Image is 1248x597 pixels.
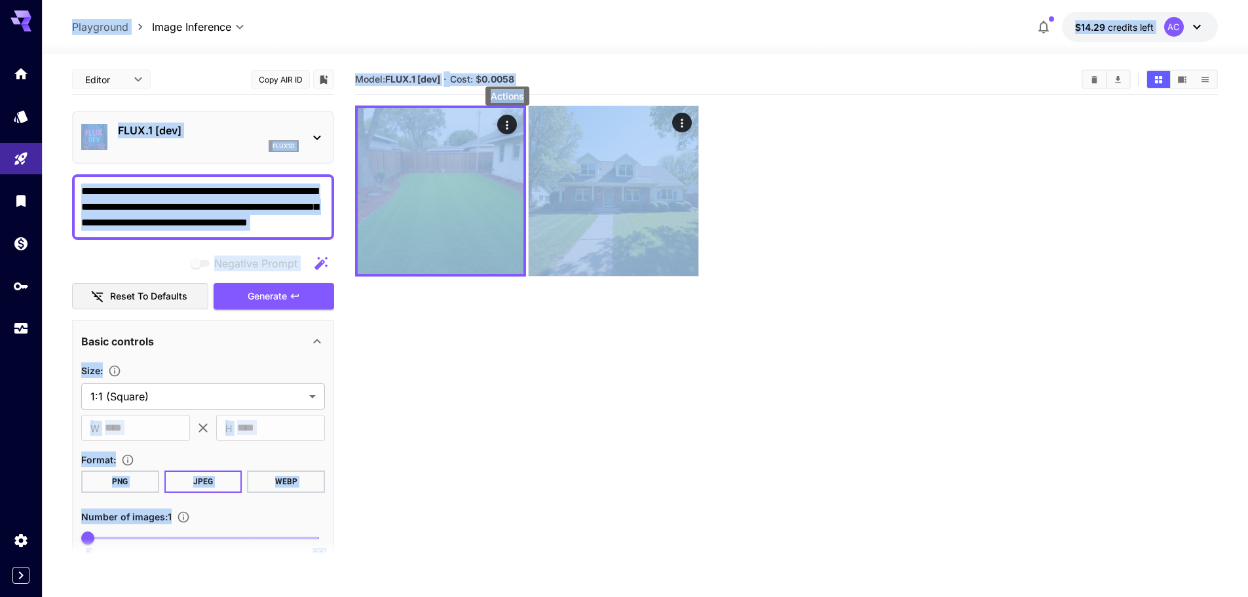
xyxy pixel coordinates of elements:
span: Image Inference [152,19,231,35]
button: JPEG [164,471,242,493]
button: $14.29346AC [1062,12,1218,42]
span: Generate [248,288,287,305]
p: flux1d [273,142,295,151]
div: Models [13,108,29,125]
button: Generate [214,283,334,310]
span: W [90,421,100,436]
span: Negative prompts are not compatible with the selected model. [188,255,308,271]
span: Cost: $ [450,73,514,85]
p: FLUX.1 [dev] [118,123,299,138]
div: API Keys [13,278,29,294]
button: Clear All [1083,71,1106,88]
div: AC [1164,17,1184,37]
img: 2Q== [529,106,698,276]
button: Adjust the dimensions of the generated image by specifying its width and height in pixels, or sel... [103,364,126,377]
span: Editor [85,73,126,87]
div: $14.29346 [1075,20,1154,34]
button: PNG [81,471,159,493]
button: Choose the file format for the output image. [116,453,140,467]
span: Negative Prompt [214,256,297,271]
button: Download All [1106,71,1129,88]
button: Show media in list view [1194,71,1217,88]
div: Usage [13,320,29,337]
b: FLUX.1 [dev] [385,73,440,85]
nav: breadcrumb [72,19,152,35]
img: Z [358,108,523,274]
div: Clear AllDownload All [1082,69,1131,89]
span: Number of images : 1 [81,511,172,522]
button: Show media in video view [1171,71,1194,88]
div: FLUX.1 [dev]flux1d [81,117,325,157]
button: WEBP [247,471,325,493]
span: credits left [1108,22,1154,33]
b: 0.0058 [482,73,514,85]
div: Actions [485,87,529,106]
span: 1:1 (Square) [90,389,304,404]
button: Show media in grid view [1147,71,1170,88]
div: Wallet [13,235,29,252]
button: Copy AIR ID [251,70,310,89]
span: Model: [355,73,440,85]
span: H [225,421,232,436]
div: Playground [13,151,29,167]
p: Basic controls [81,334,154,349]
button: Reset to defaults [72,283,208,310]
span: Format : [81,454,116,465]
div: Show media in grid viewShow media in video viewShow media in list view [1146,69,1218,89]
a: Playground [72,19,128,35]
div: Settings [13,532,29,549]
button: Specify how many images to generate in a single request. Each image generation will be charged se... [172,510,195,524]
div: Home [13,66,29,82]
div: Basic controls [81,326,325,357]
p: · [444,71,447,87]
div: Actions [497,115,517,134]
button: Add to library [318,71,330,87]
div: Library [13,193,29,209]
div: Actions [672,113,692,132]
span: Size : [81,365,103,376]
button: Expand sidebar [12,567,29,584]
span: $14.29 [1075,22,1108,33]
